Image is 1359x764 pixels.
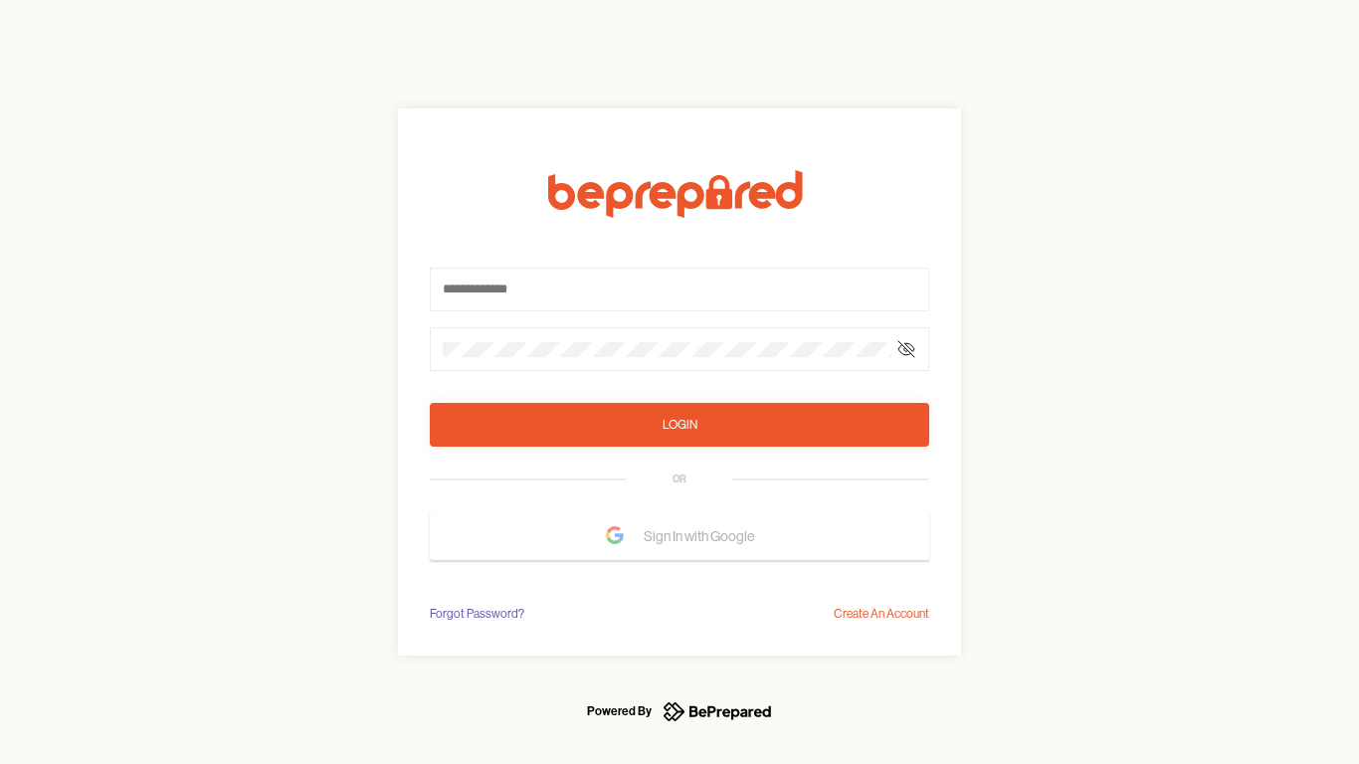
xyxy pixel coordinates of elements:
span: Sign In with Google [644,518,764,554]
button: Login [430,403,929,447]
div: Login [663,415,697,435]
div: OR [673,472,686,487]
button: Sign In with Google [430,512,929,560]
div: Forgot Password? [430,604,524,624]
div: Powered By [587,699,652,723]
div: Create An Account [834,604,929,624]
